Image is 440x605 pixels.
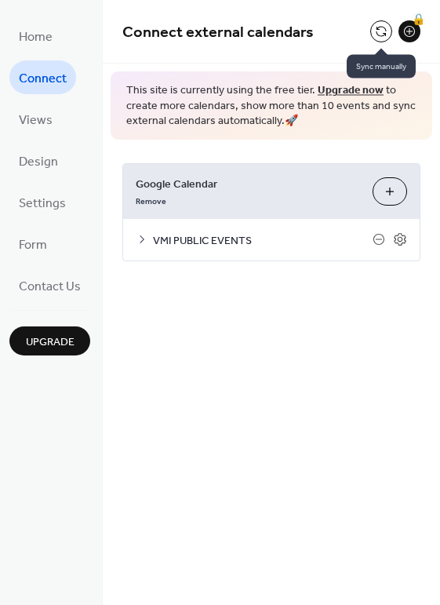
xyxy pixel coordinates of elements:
[9,185,75,219] a: Settings
[26,334,75,351] span: Upgrade
[122,17,314,48] span: Connect external calendars
[9,19,62,53] a: Home
[19,67,67,91] span: Connect
[9,102,62,136] a: Views
[9,227,56,261] a: Form
[9,268,90,302] a: Contact Us
[153,232,373,249] span: VMI PUBLIC EVENTS
[19,233,47,257] span: Form
[136,176,360,192] span: Google Calendar
[19,108,53,133] span: Views
[126,83,416,129] span: This site is currently using the free tier. to create more calendars, show more than 10 events an...
[318,80,384,101] a: Upgrade now
[9,60,76,94] a: Connect
[136,195,166,206] span: Remove
[19,275,81,299] span: Contact Us
[9,144,67,177] a: Design
[19,191,66,216] span: Settings
[19,25,53,49] span: Home
[347,54,416,78] span: Sync manually
[19,150,58,174] span: Design
[9,326,90,355] button: Upgrade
